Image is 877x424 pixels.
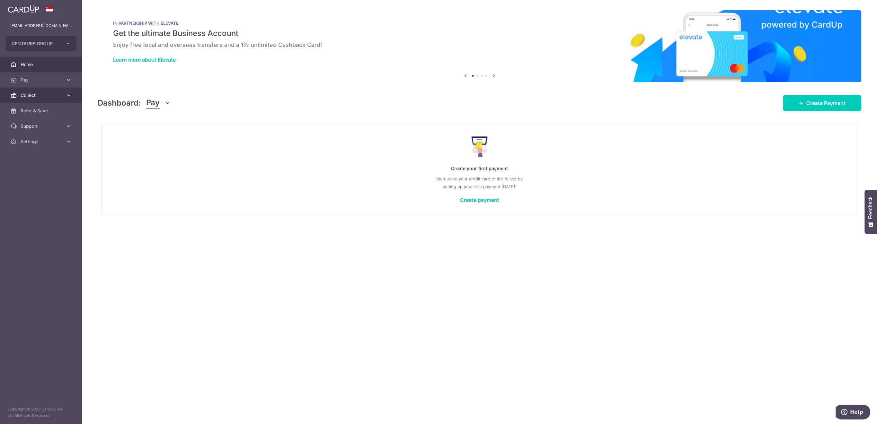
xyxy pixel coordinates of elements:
[146,97,171,109] button: Pay
[115,175,845,190] p: Start using your credit card to the fullest by setting up your first payment [DATE]!
[10,22,72,29] p: [EMAIL_ADDRESS][DOMAIN_NAME]
[113,41,846,49] h6: Enjoy free local and overseas transfers and a 1% unlimited Cashback Card!
[113,56,176,63] a: Learn more about Elevate
[115,165,845,172] p: Create your first payment
[6,36,76,51] button: CENTAURS GROUP PRIVATE LIMITED
[21,138,63,145] span: Settings
[865,190,877,234] button: Feedback - Show survey
[113,21,846,26] p: IN PARTNERSHIP WITH ELEVATE
[113,28,846,39] h5: Get the ultimate Business Account
[460,197,499,203] a: Create payment
[868,196,874,219] span: Feedback
[98,10,862,82] img: Renovation banner
[21,123,63,129] span: Support
[8,5,39,13] img: CardUp
[472,136,488,157] img: Make Payment
[21,108,63,114] span: Refer & Save
[21,92,63,99] span: Collect
[783,95,862,111] a: Create Payment
[21,61,63,68] span: Home
[12,40,59,47] span: CENTAURS GROUP PRIVATE LIMITED
[146,97,160,109] span: Pay
[21,77,63,83] span: Pay
[98,97,141,109] h4: Dashboard:
[807,99,846,107] span: Create Payment
[836,405,871,421] iframe: Opens a widget where you can find more information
